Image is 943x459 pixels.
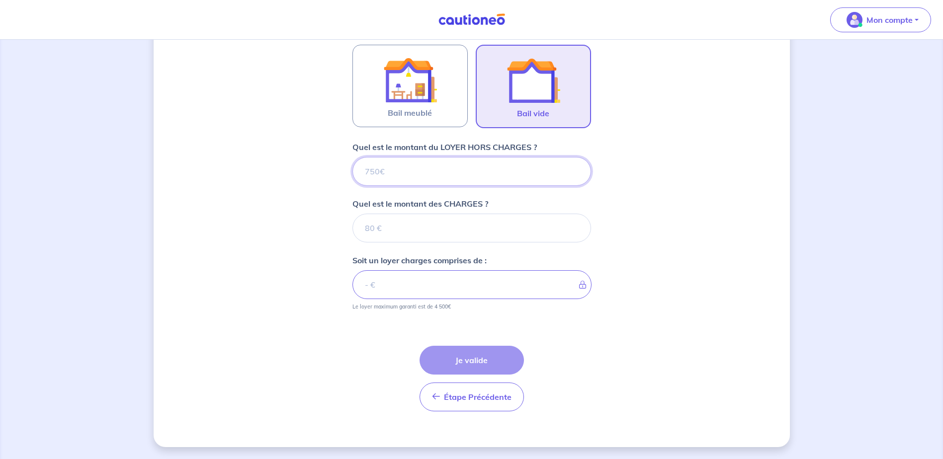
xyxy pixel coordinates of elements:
[352,254,487,266] p: Soit un loyer charges comprises de :
[847,12,862,28] img: illu_account_valid_menu.svg
[352,157,591,186] input: 750€
[420,382,524,411] button: Étape Précédente
[517,107,549,119] span: Bail vide
[507,54,560,107] img: illu_empty_lease.svg
[383,53,437,107] img: illu_furnished_lease.svg
[866,14,913,26] p: Mon compte
[352,214,591,242] input: 80 €
[352,303,451,310] p: Le loyer maximum garanti est de 4 500€
[434,13,509,26] img: Cautioneo
[352,270,592,299] input: - €
[444,392,512,402] span: Étape Précédente
[352,198,488,210] p: Quel est le montant des CHARGES ?
[388,107,432,119] span: Bail meublé
[830,7,931,32] button: illu_account_valid_menu.svgMon compte
[352,141,537,153] p: Quel est le montant du LOYER HORS CHARGES ?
